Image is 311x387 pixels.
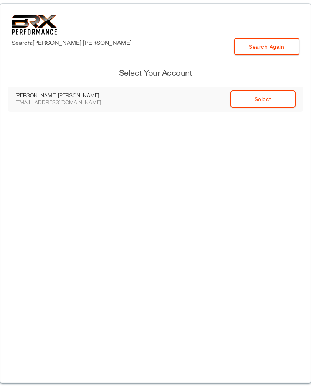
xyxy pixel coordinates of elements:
[230,90,296,108] a: Select
[8,67,303,79] h3: Select Your Account
[15,99,119,106] div: [EMAIL_ADDRESS][DOMAIN_NAME]
[12,15,57,35] img: 6f7da32581c89ca25d665dc3aae533e4f14fe3ef_original.svg
[15,92,119,99] div: [PERSON_NAME] [PERSON_NAME]
[234,38,299,55] a: Search Again
[12,38,132,47] label: Search: [PERSON_NAME] [PERSON_NAME]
